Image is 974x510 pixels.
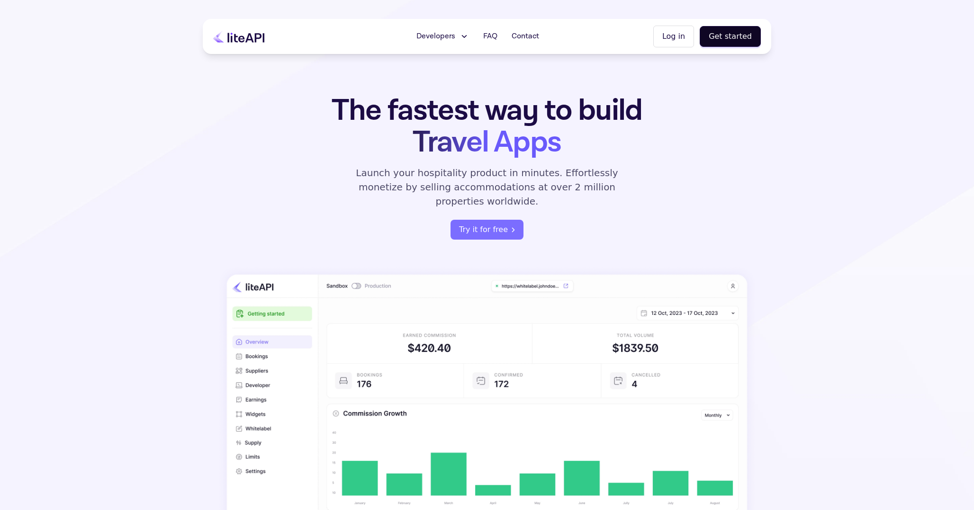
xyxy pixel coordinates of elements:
[451,220,523,240] button: Try it for free
[653,26,694,47] button: Log in
[345,166,629,208] p: Launch your hospitality product in minutes. Effortlessly monetize by selling accommodations at ov...
[411,27,475,46] button: Developers
[413,123,561,162] span: Travel Apps
[483,31,497,42] span: FAQ
[512,31,539,42] span: Contact
[451,220,523,240] a: register
[302,95,672,158] h1: The fastest way to build
[416,31,455,42] span: Developers
[478,27,503,46] a: FAQ
[506,27,545,46] a: Contact
[700,26,761,47] button: Get started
